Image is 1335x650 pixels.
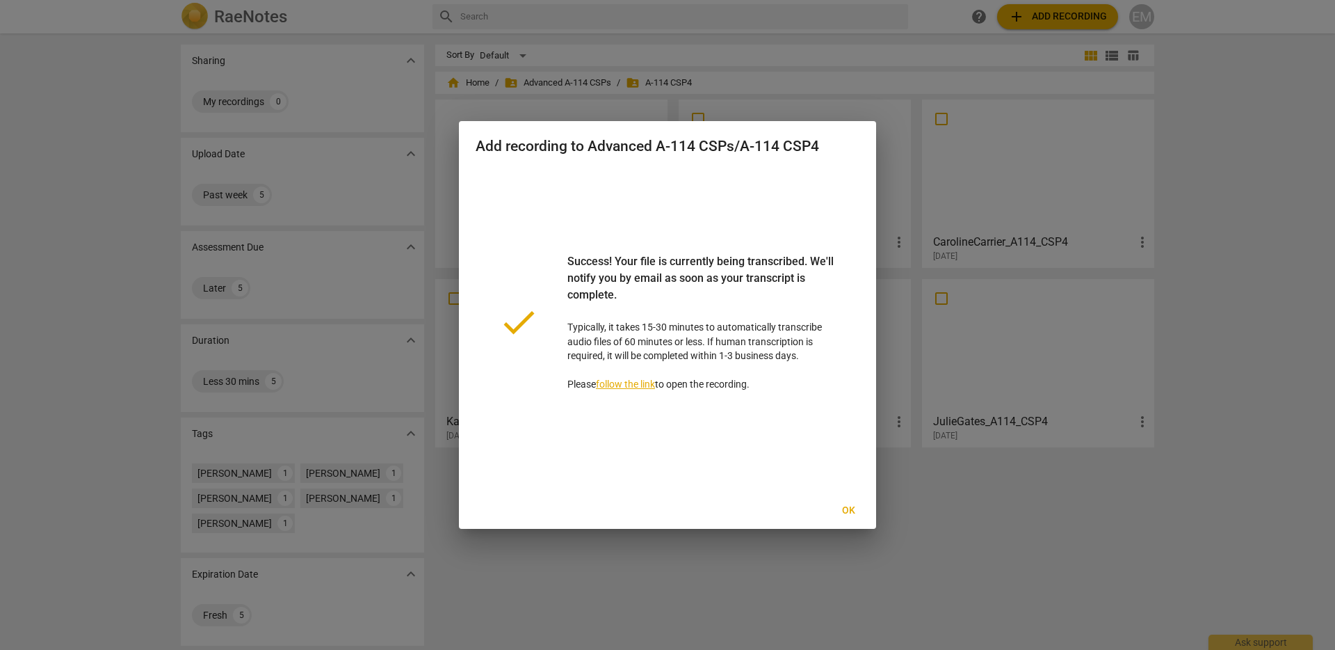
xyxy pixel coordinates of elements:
a: follow the link [596,379,655,390]
button: Ok [826,498,871,523]
span: Ok [837,504,859,518]
span: done [498,301,540,343]
div: Success! Your file is currently being transcribed. We'll notify you by email as soon as your tran... [567,253,837,320]
h2: Add recording to Advanced A-114 CSPs/A-114 CSP4 [476,138,859,155]
p: Typically, it takes 15-30 minutes to automatically transcribe audio files of 60 minutes or less. ... [567,253,837,392]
